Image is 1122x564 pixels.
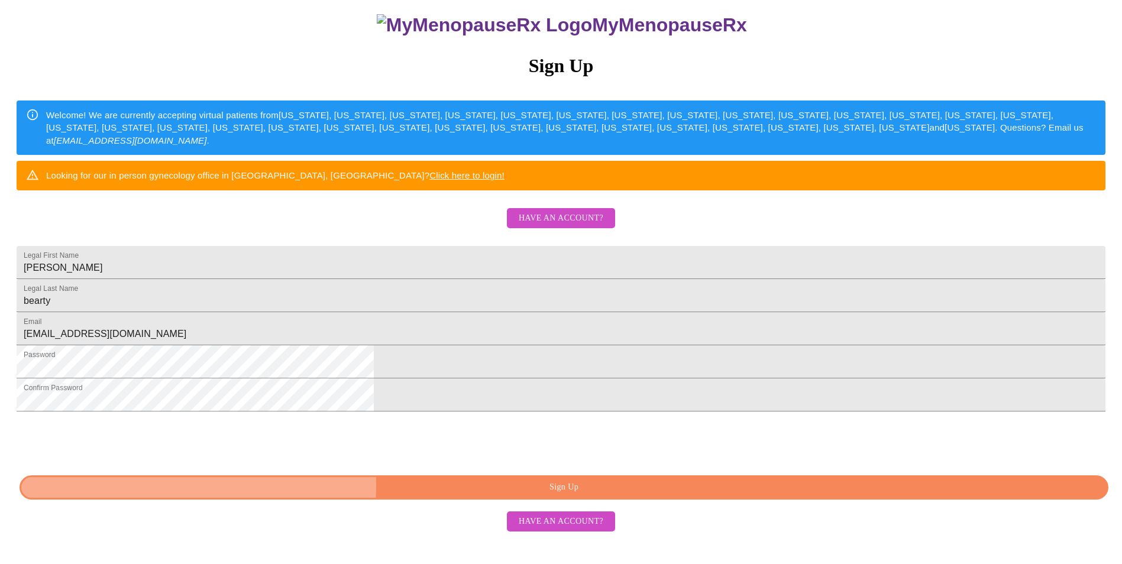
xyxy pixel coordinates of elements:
a: Click here to login! [429,170,505,180]
button: Sign Up [20,475,1108,500]
a: Have an account? [504,515,618,525]
iframe: reCAPTCHA [17,417,196,463]
img: MyMenopauseRx Logo [377,14,592,36]
div: Looking for our in person gynecology office in [GEOGRAPHIC_DATA], [GEOGRAPHIC_DATA]? [46,164,505,186]
span: Have an account? [519,211,603,226]
button: Have an account? [507,511,615,532]
span: Sign Up [33,480,1095,495]
a: Have an account? [504,221,618,231]
div: Welcome! We are currently accepting virtual patients from [US_STATE], [US_STATE], [US_STATE], [US... [46,104,1096,151]
h3: Sign Up [17,55,1105,77]
h3: MyMenopauseRx [18,14,1106,36]
em: [EMAIL_ADDRESS][DOMAIN_NAME] [54,135,207,145]
span: Have an account? [519,514,603,529]
button: Have an account? [507,208,615,229]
